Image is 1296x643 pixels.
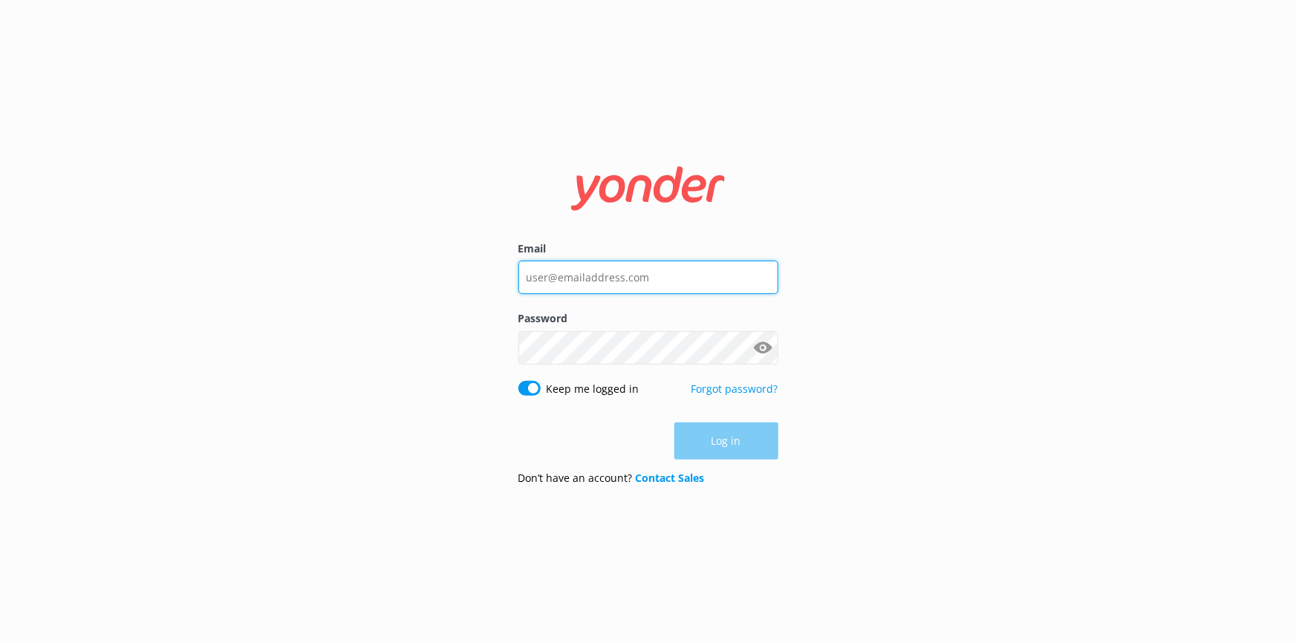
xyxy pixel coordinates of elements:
p: Don’t have an account? [518,470,705,486]
a: Contact Sales [636,471,705,485]
input: user@emailaddress.com [518,261,778,294]
button: Show password [749,333,778,362]
label: Keep me logged in [547,381,639,397]
a: Forgot password? [691,382,778,396]
label: Password [518,310,778,327]
label: Email [518,241,778,257]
